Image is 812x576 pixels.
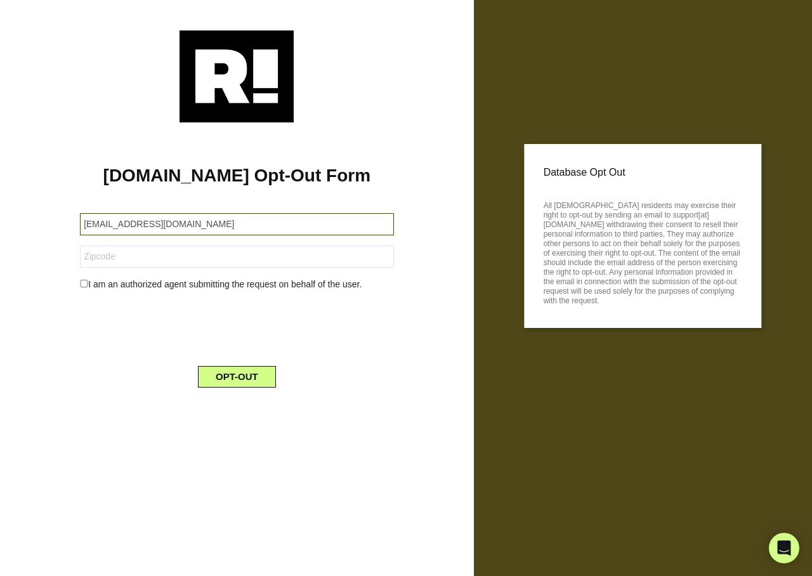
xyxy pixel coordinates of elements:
[70,278,403,291] div: I am an authorized agent submitting the request on behalf of the user.
[80,245,393,268] input: Zipcode
[769,533,799,563] div: Open Intercom Messenger
[80,213,393,235] input: Email Address
[544,197,742,306] p: All [DEMOGRAPHIC_DATA] residents may exercise their right to opt-out by sending an email to suppo...
[140,301,333,351] iframe: reCAPTCHA
[180,30,294,122] img: Retention.com
[19,165,455,187] h1: [DOMAIN_NAME] Opt-Out Form
[198,366,276,388] button: OPT-OUT
[544,163,742,182] p: Database Opt Out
